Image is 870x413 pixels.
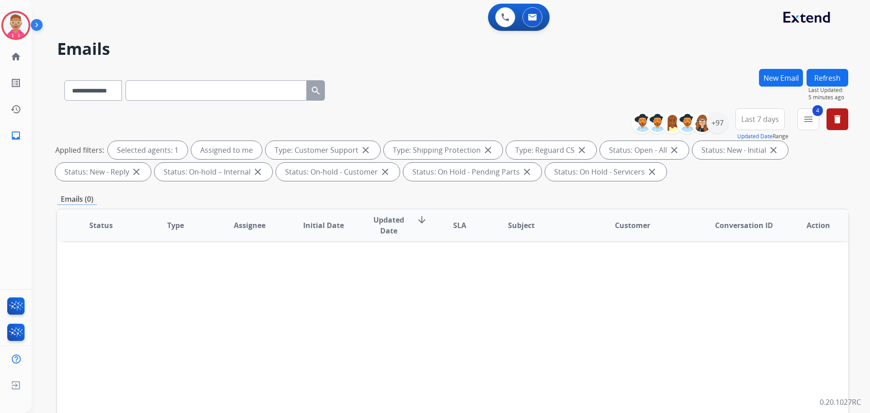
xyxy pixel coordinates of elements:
[741,117,779,121] span: Last 7 days
[797,108,819,130] button: 4
[692,141,788,159] div: Status: New - Initial
[600,141,689,159] div: Status: Open - All
[57,194,97,205] p: Emails (0)
[191,141,262,159] div: Assigned to me
[3,13,29,38] img: avatar
[167,220,184,231] span: Type
[234,220,266,231] span: Assignee
[108,141,188,159] div: Selected agents: 1
[735,108,785,130] button: Last 7 days
[706,112,728,134] div: +97
[155,163,272,181] div: Status: On-hold – Internal
[807,69,848,87] button: Refresh
[10,130,21,141] mat-icon: inbox
[55,163,151,181] div: Status: New - Reply
[10,104,21,115] mat-icon: history
[737,133,773,140] button: Updated Date
[483,145,493,155] mat-icon: close
[774,209,848,241] th: Action
[506,141,596,159] div: Type: Reguard CS
[10,51,21,62] mat-icon: home
[820,397,861,408] p: 0.20.1027RC
[737,132,788,140] span: Range
[384,141,503,159] div: Type: Shipping Protection
[276,163,400,181] div: Status: On-hold - Customer
[380,166,391,177] mat-icon: close
[615,220,650,231] span: Customer
[310,85,321,96] mat-icon: search
[812,105,823,116] span: 4
[10,78,21,88] mat-icon: list_alt
[453,220,466,231] span: SLA
[808,94,848,101] span: 5 minutes ago
[266,141,380,159] div: Type: Customer Support
[57,40,848,58] h2: Emails
[545,163,667,181] div: Status: On Hold - Servicers
[416,214,427,225] mat-icon: arrow_downward
[759,69,803,87] button: New Email
[55,145,104,155] p: Applied filters:
[803,114,814,125] mat-icon: menu
[647,166,657,177] mat-icon: close
[768,145,779,155] mat-icon: close
[303,220,344,231] span: Initial Date
[832,114,843,125] mat-icon: delete
[522,166,532,177] mat-icon: close
[808,87,848,94] span: Last Updated:
[715,220,773,231] span: Conversation ID
[508,220,535,231] span: Subject
[360,145,371,155] mat-icon: close
[252,166,263,177] mat-icon: close
[403,163,541,181] div: Status: On Hold - Pending Parts
[131,166,142,177] mat-icon: close
[576,145,587,155] mat-icon: close
[669,145,680,155] mat-icon: close
[368,214,410,236] span: Updated Date
[89,220,113,231] span: Status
